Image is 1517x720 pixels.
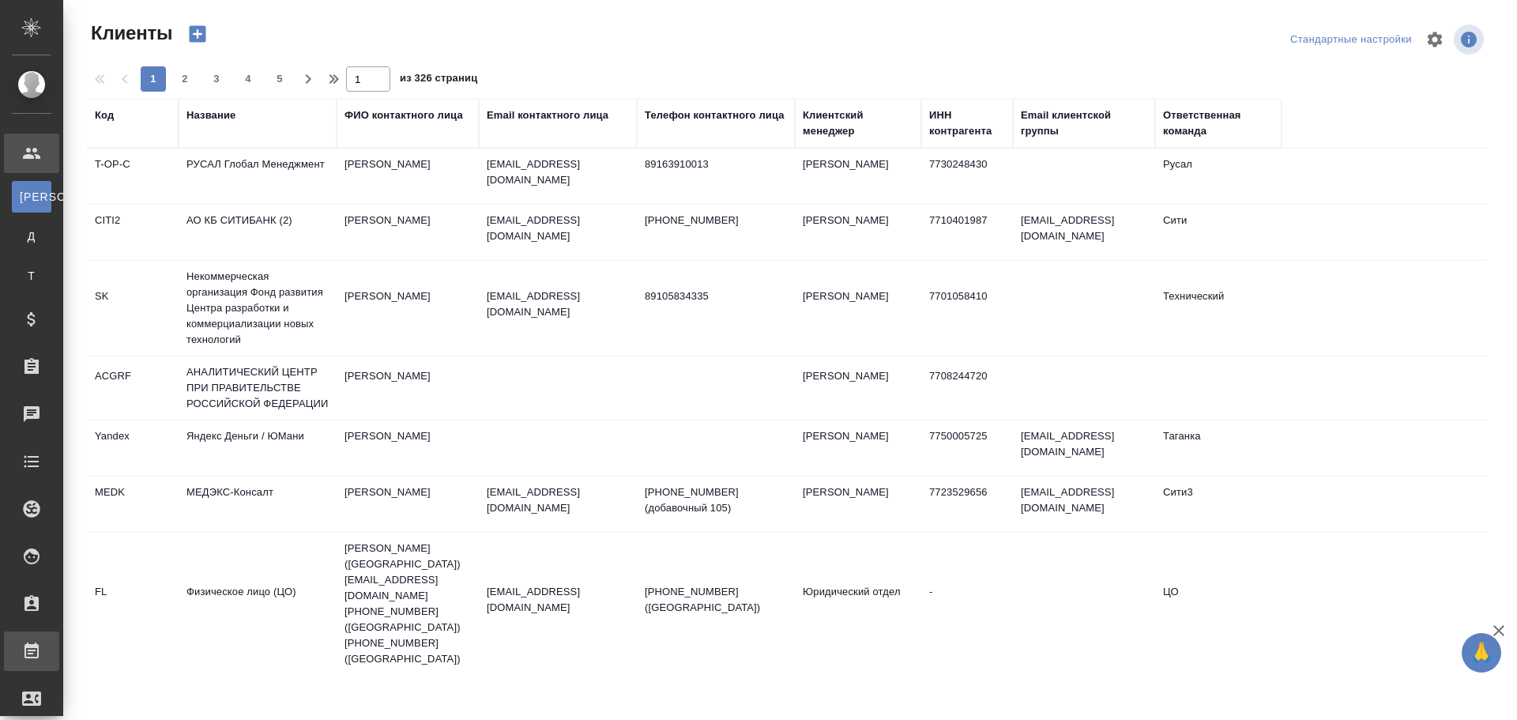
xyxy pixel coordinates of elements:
[337,281,479,336] td: [PERSON_NAME]
[179,149,337,204] td: РУСАЛ Глобал Менеджмент
[487,213,629,244] p: [EMAIL_ADDRESS][DOMAIN_NAME]
[12,181,51,213] a: [PERSON_NAME]
[795,477,921,532] td: [PERSON_NAME]
[87,360,179,416] td: ACGRF
[645,484,787,516] p: [PHONE_NUMBER] (добавочный 105)
[337,477,479,532] td: [PERSON_NAME]
[921,205,1013,260] td: 7710401987
[487,288,629,320] p: [EMAIL_ADDRESS][DOMAIN_NAME]
[400,69,477,92] span: из 326 страниц
[12,221,51,252] a: Д
[267,66,292,92] button: 5
[87,205,179,260] td: CITI2
[795,281,921,336] td: [PERSON_NAME]
[1155,576,1282,631] td: ЦО
[337,205,479,260] td: [PERSON_NAME]
[645,213,787,228] p: [PHONE_NUMBER]
[337,360,479,416] td: [PERSON_NAME]
[186,107,235,123] div: Название
[795,420,921,476] td: [PERSON_NAME]
[179,205,337,260] td: АО КБ СИТИБАНК (2)
[235,71,261,87] span: 4
[20,189,43,205] span: [PERSON_NAME]
[487,484,629,516] p: [EMAIL_ADDRESS][DOMAIN_NAME]
[1163,107,1274,139] div: Ответственная команда
[179,21,216,47] button: Создать
[12,260,51,292] a: Т
[803,107,913,139] div: Клиентский менеджер
[645,156,787,172] p: 89163910013
[179,420,337,476] td: Яндекс Деньги / ЮМани
[1155,281,1282,336] td: Технический
[795,149,921,204] td: [PERSON_NAME]
[337,533,479,675] td: [PERSON_NAME] ([GEOGRAPHIC_DATA]) [EMAIL_ADDRESS][DOMAIN_NAME] [PHONE_NUMBER] ([GEOGRAPHIC_DATA])...
[645,107,785,123] div: Телефон контактного лица
[1155,477,1282,532] td: Сити3
[487,156,629,188] p: [EMAIL_ADDRESS][DOMAIN_NAME]
[179,477,337,532] td: МЕДЭКС-Консалт
[645,288,787,304] p: 89105834335
[921,281,1013,336] td: 7701058410
[645,584,787,616] p: [PHONE_NUMBER] ([GEOGRAPHIC_DATA])
[87,420,179,476] td: Yandex
[1021,107,1147,139] div: Email клиентской группы
[921,477,1013,532] td: 7723529656
[487,107,608,123] div: Email контактного лица
[1155,420,1282,476] td: Таганка
[172,66,198,92] button: 2
[179,576,337,631] td: Физическое лицо (ЦО)
[337,420,479,476] td: [PERSON_NAME]
[87,149,179,204] td: T-OP-C
[179,261,337,356] td: Некоммерческая организация Фонд развития Центра разработки и коммерциализации новых технологий
[1013,420,1155,476] td: [EMAIL_ADDRESS][DOMAIN_NAME]
[921,149,1013,204] td: 7730248430
[20,228,43,244] span: Д
[344,107,463,123] div: ФИО контактного лица
[921,360,1013,416] td: 7708244720
[1454,25,1487,55] span: Посмотреть информацию
[1286,28,1416,52] div: split button
[1155,205,1282,260] td: Сити
[1416,21,1454,58] span: Настроить таблицу
[87,281,179,336] td: SK
[87,576,179,631] td: FL
[1155,149,1282,204] td: Русал
[267,71,292,87] span: 5
[235,66,261,92] button: 4
[929,107,1005,139] div: ИНН контрагента
[795,576,921,631] td: Юридический отдел
[95,107,114,123] div: Код
[172,71,198,87] span: 2
[87,21,172,46] span: Клиенты
[1013,205,1155,260] td: [EMAIL_ADDRESS][DOMAIN_NAME]
[204,66,229,92] button: 3
[921,420,1013,476] td: 7750005725
[795,360,921,416] td: [PERSON_NAME]
[204,71,229,87] span: 3
[1468,636,1495,669] span: 🙏
[921,576,1013,631] td: -
[337,149,479,204] td: [PERSON_NAME]
[87,477,179,532] td: MEDK
[1462,633,1501,673] button: 🙏
[179,356,337,420] td: АНАЛИТИЧЕСКИЙ ЦЕНТР ПРИ ПРАВИТЕЛЬСТВЕ РОССИЙСКОЙ ФЕДЕРАЦИИ
[487,584,629,616] p: [EMAIL_ADDRESS][DOMAIN_NAME]
[795,205,921,260] td: [PERSON_NAME]
[20,268,43,284] span: Т
[1013,477,1155,532] td: [EMAIL_ADDRESS][DOMAIN_NAME]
